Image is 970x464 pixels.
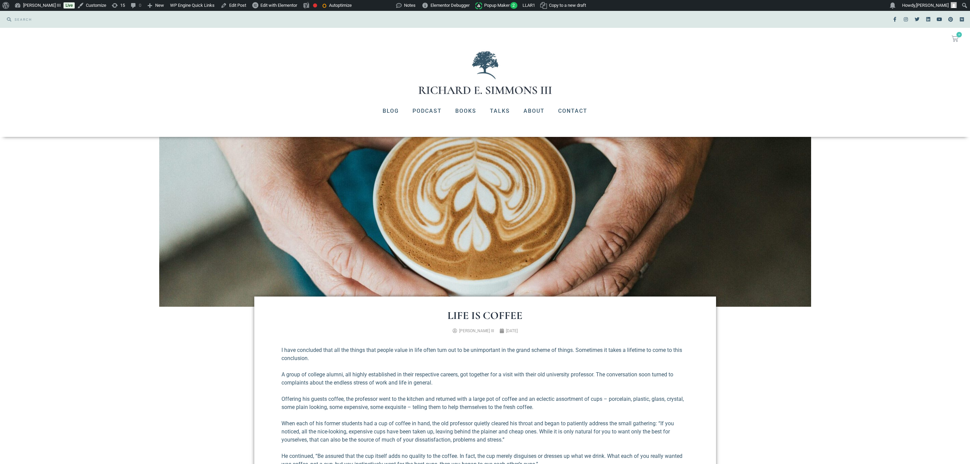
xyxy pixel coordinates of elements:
[281,420,689,444] p: When each of his former students had a cup of coffee in hand, the old professor quietly cleared h...
[533,3,535,8] span: 1
[944,31,967,46] a: 0
[63,2,75,8] a: Live
[916,3,949,8] span: [PERSON_NAME]
[159,137,811,307] img: nathan-dumlao-r-KfktlyBL0-unsplash
[313,3,317,7] div: Focus keyphrase not set
[281,310,689,321] h1: Life is Coffee
[483,102,517,120] a: Talks
[956,32,962,37] span: 0
[510,2,517,9] span: 2
[260,3,297,8] span: Edit with Elementor
[449,102,483,120] a: Books
[499,328,518,334] a: [DATE]
[406,102,449,120] a: Podcast
[551,102,594,120] a: Contact
[358,1,396,10] img: Views over 48 hours. Click for more Jetpack Stats.
[459,328,494,333] span: [PERSON_NAME] III
[517,102,551,120] a: About
[11,14,482,24] input: SEARCH
[281,371,689,387] p: A group of college alumni, all highly established in their respective careers, got together for a...
[281,346,689,362] p: I have concluded that all the things that people value in life often turn out to be unimportant i...
[376,102,406,120] a: Blog
[506,328,518,333] time: [DATE]
[281,395,689,411] p: Offering his guests coffee, the professor went to the kitchen and returned with a large pot of co...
